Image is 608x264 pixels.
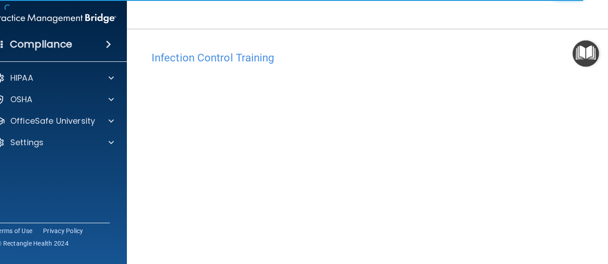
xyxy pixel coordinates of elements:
[10,116,95,126] p: OfficeSafe University
[43,226,83,235] a: Privacy Policy
[10,38,72,51] h4: Compliance
[573,40,599,67] button: Open Resource Center
[10,94,33,105] p: OSHA
[152,52,600,64] h4: Infection Control Training
[10,137,43,148] p: Settings
[10,73,33,83] p: HIPAA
